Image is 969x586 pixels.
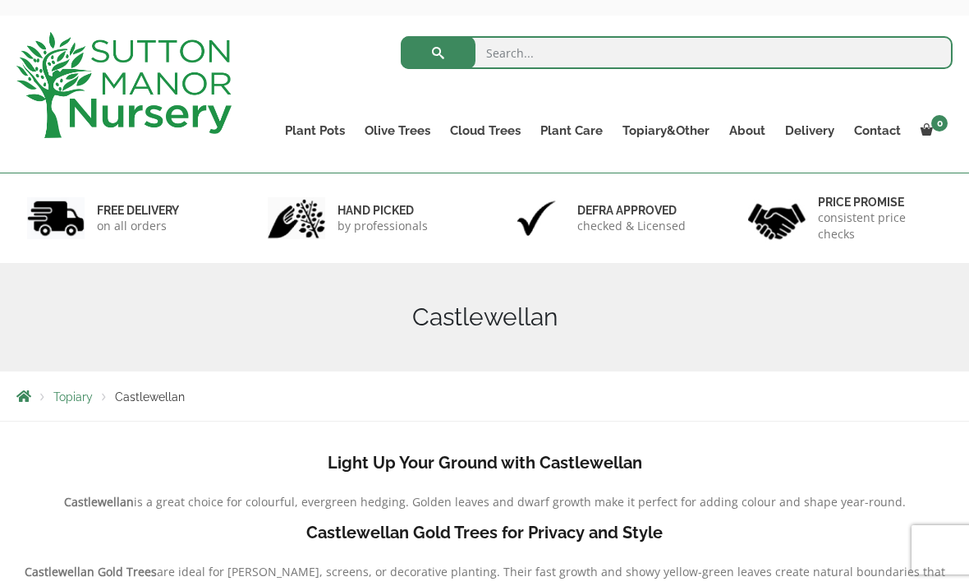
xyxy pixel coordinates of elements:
a: About [719,119,775,142]
b: Castlewellan Gold Trees [25,564,157,579]
input: Search... [401,36,953,69]
a: Topiary [53,390,93,404]
span: is a great choice for colourful, evergreen hedging. Golden leaves and dwarf growth make it perfec... [134,494,906,510]
a: Contact [844,119,911,142]
span: Castlewellan [115,390,185,404]
img: logo [16,32,232,138]
h6: Defra approved [577,203,686,218]
b: Castlewellan Gold Trees for Privacy and Style [306,523,663,542]
h6: Price promise [818,195,943,210]
a: Olive Trees [355,119,440,142]
img: 3.jpg [507,197,565,239]
b: Castlewellan [64,494,134,510]
a: Topiary&Other [613,119,719,142]
img: 4.jpg [748,193,806,243]
p: by professionals [338,218,428,234]
h1: Castlewellan [16,302,953,332]
a: Cloud Trees [440,119,530,142]
p: on all orders [97,218,179,234]
h6: hand picked [338,203,428,218]
span: 0 [931,115,948,132]
h6: FREE DELIVERY [97,203,179,218]
p: consistent price checks [818,210,943,242]
b: Light Up Your Ground with Castlewellan [328,453,642,473]
a: Delivery [775,119,844,142]
a: 0 [911,119,953,142]
img: 1.jpg [27,197,85,239]
a: Plant Care [530,119,613,142]
p: checked & Licensed [577,218,686,234]
nav: Breadcrumbs [16,390,953,403]
img: 2.jpg [268,197,325,239]
a: Plant Pots [275,119,355,142]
